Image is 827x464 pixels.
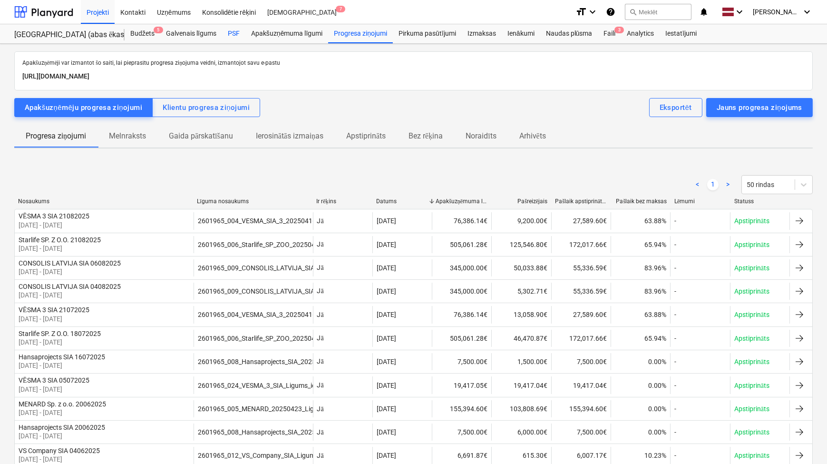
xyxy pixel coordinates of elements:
div: 155,394.60€ [432,400,491,417]
div: 2601965_006_Starlife_SP_ZOO_20250425_Ligums_pamatu_betonesana_nesoso_sienu_muresana-BK_montaza_N1... [198,335,559,342]
p: Bez rēķina [409,130,443,142]
a: Progresa ziņojumi [328,24,393,43]
span: 83.96% [644,287,666,295]
p: Apstiprināts [346,130,386,142]
div: Jā [313,330,372,347]
p: Apstiprināts [734,286,769,296]
p: [DATE] - [DATE] [19,385,89,394]
button: Meklēt [625,4,691,20]
i: keyboard_arrow_down [801,6,813,18]
div: Hansaprojects SIA 20062025 [19,424,105,431]
div: Datums [376,198,428,205]
a: Page 1 is your current page [707,179,719,190]
p: Gaida pārskatīšanu [169,130,233,142]
div: 2601965_008_Hansaprojects_SIA_20250425_Ligums_Monitorings_Bonava_Latvija_Nicgales_17A_Riga2.pdf [198,428,517,436]
div: [GEOGRAPHIC_DATA] (abas ēkas - PRJ2002936 un PRJ2002937) 2601965 [14,30,113,40]
span: 0.00% [648,428,666,436]
div: 345,000.00€ [432,283,491,300]
div: Faili [598,24,621,43]
div: 6,000.00€ [491,424,551,441]
span: 0.00% [648,405,666,413]
a: Budžets5 [125,24,160,43]
p: [DATE] - [DATE] [19,337,101,347]
button: Eksportēt [649,98,702,117]
div: [DATE] [377,217,396,225]
div: Jā [313,259,372,276]
span: 7 [336,6,345,12]
p: Arhivēts [519,130,546,142]
div: Jā [313,306,372,324]
div: Līguma nosaukums [197,198,309,205]
p: Apstiprināts [734,334,769,343]
div: 55,336.59€ [551,283,611,300]
button: Jauns progresa ziņojums [706,98,813,117]
p: Progresa ziņojumi [26,130,86,142]
p: [DATE] - [DATE] [19,267,121,276]
span: 0.00% [648,358,666,365]
div: Ir rēķins [316,198,368,205]
a: Apakšuzņēmuma līgumi [245,24,328,43]
p: Apstiprināts [734,240,769,249]
p: [DATE] - [DATE] [19,454,100,464]
div: Jā [313,283,372,300]
a: Faili3 [598,24,621,43]
button: Klientu progresa ziņojumi [152,98,260,117]
div: Jā [313,353,372,370]
div: Galvenais līgums [160,24,222,43]
div: - [674,452,676,459]
p: [DATE] - [DATE] [19,220,89,230]
div: Pašlaik apstiprināts kopā [555,198,607,205]
span: [PERSON_NAME] [753,8,800,16]
span: 65.94% [644,335,666,342]
div: Pašlaik bez maksas [615,198,667,205]
div: 27,589.60€ [551,306,611,324]
div: MENARD Sp. z o.o. 20062025 [19,400,106,408]
a: Ienākumi [502,24,540,43]
p: Apstiprināts [734,263,769,273]
i: keyboard_arrow_down [587,6,598,18]
div: 2601965_008_Hansaprojects_SIA_20250425_Ligums_Monitorings_Bonava_Latvija_Nicgales_17A_Riga2.pdf [198,358,517,365]
p: Apstiprināts [734,404,769,414]
div: - [674,405,676,413]
span: 10.23% [644,452,666,459]
div: Jā [313,236,372,253]
div: VĒSMA 3 SIA 21082025 [19,212,89,220]
a: Pirkuma pasūtījumi [393,24,462,43]
div: Jā [313,424,372,441]
div: [DATE] [377,428,396,436]
div: - [674,382,676,389]
div: 155,394.60€ [551,400,611,417]
div: Eksportēt [660,101,692,114]
div: 55,336.59€ [551,259,611,276]
span: 83.96% [644,264,666,272]
div: Jā [313,447,372,464]
span: search [629,8,637,16]
p: Apstiprināts [734,357,769,366]
div: 615.30€ [491,447,551,464]
div: 2601965_009_CONSOLIS_LATVIJA_SIA_20250426_Ligums-Consolis_Bonava-Nicgales_17.edoc [198,264,479,272]
div: 125,546.80€ [491,236,551,253]
div: Chat Widget [779,418,827,464]
div: 50,033.88€ [491,259,551,276]
div: Jā [313,400,372,417]
i: format_size [575,6,587,18]
p: [DATE] - [DATE] [19,361,105,370]
div: 505,061.28€ [432,330,491,347]
div: - [674,428,676,436]
div: 172,017.66€ [551,236,611,253]
div: Budžets [125,24,160,43]
i: notifications [699,6,709,18]
div: VS Company SIA 04062025 [19,447,100,454]
div: Izmaksas [462,24,502,43]
a: Naudas plūsma [540,24,598,43]
div: Apakšuzņēmuma līgums [436,198,487,205]
p: Apstiprināts [734,381,769,390]
span: 3 [614,27,624,33]
a: Iestatījumi [660,24,702,43]
div: PSF [222,24,245,43]
div: 2601965_012_VS_Company_SIA_Ligums _buvlauk_kameru_uzstadisana_N17A (1).pdf [198,452,452,459]
div: Analytics [621,24,660,43]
